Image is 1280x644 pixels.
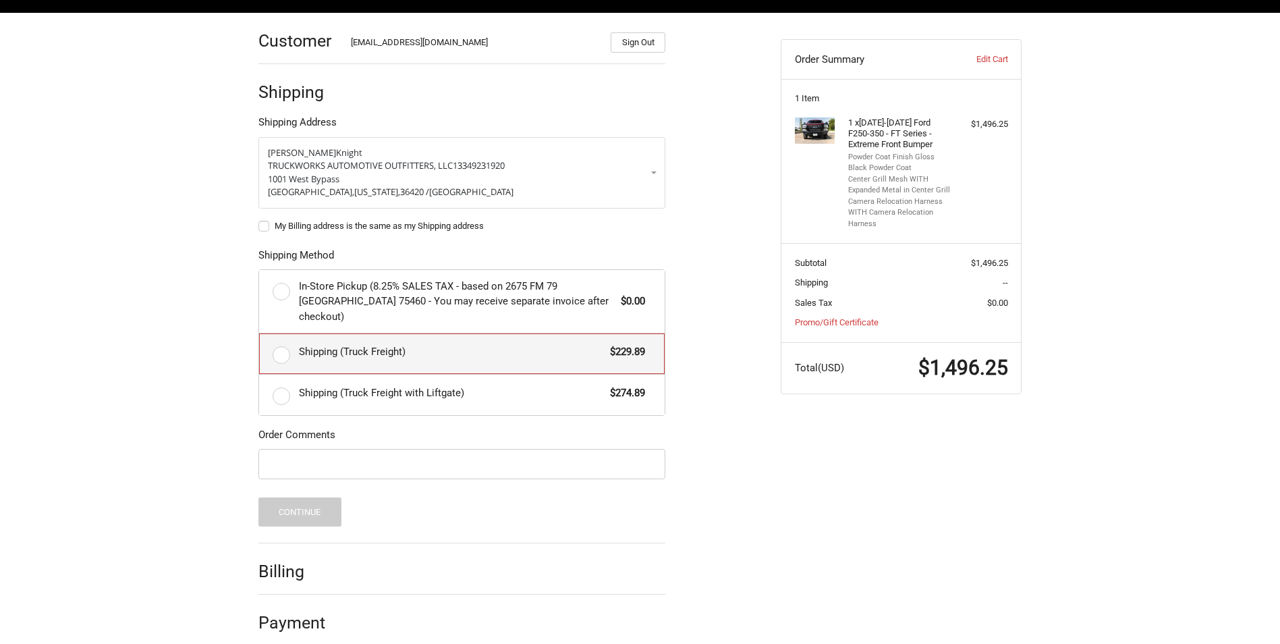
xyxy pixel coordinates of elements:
[400,186,429,198] span: 36420 /
[971,258,1008,268] span: $1,496.25
[848,174,951,196] li: Center Grill Mesh WITH Expanded Metal in Center Grill
[795,362,844,374] span: Total (USD)
[795,317,879,327] a: Promo/Gift Certificate
[848,117,951,151] h4: 1 x [DATE]-[DATE] Ford F250-350 - FT Series - Extreme Front Bumper
[268,159,453,171] span: TRUCKWORKS AUTOMOTIVE OUTFITTERS, LLC
[258,612,337,633] h2: Payment
[1003,277,1008,288] span: --
[795,298,832,308] span: Sales Tax
[354,186,400,198] span: [US_STATE],
[614,294,645,309] span: $0.00
[336,146,362,159] span: Knight
[918,356,1008,379] span: $1,496.25
[258,561,337,582] h2: Billing
[453,159,505,171] span: 13349231920
[351,36,598,53] div: [EMAIL_ADDRESS][DOMAIN_NAME]
[848,196,951,230] li: Camera Relocation Harness WITH Camera Relocation Harness
[795,277,828,288] span: Shipping
[268,186,354,198] span: [GEOGRAPHIC_DATA],
[299,385,604,401] span: Shipping (Truck Freight with Liftgate)
[258,115,337,136] legend: Shipping Address
[611,32,665,53] button: Sign Out
[987,298,1008,308] span: $0.00
[955,117,1008,131] div: $1,496.25
[268,146,336,159] span: [PERSON_NAME]
[795,53,941,66] h3: Order Summary
[258,248,334,269] legend: Shipping Method
[941,53,1007,66] a: Edit Cart
[299,344,604,360] span: Shipping (Truck Freight)
[258,427,335,449] legend: Order Comments
[795,258,827,268] span: Subtotal
[848,152,951,174] li: Powder Coat Finish Gloss Black Powder Coat
[795,93,1008,104] h3: 1 Item
[268,173,339,185] span: 1001 West Bypass
[429,186,513,198] span: [GEOGRAPHIC_DATA]
[258,221,665,232] label: My Billing address is the same as my Shipping address
[299,279,615,325] span: In-Store Pickup (8.25% SALES TAX - based on 2675 FM 79 [GEOGRAPHIC_DATA] 75460 - You may receive ...
[603,385,645,401] span: $274.89
[603,344,645,360] span: $229.89
[258,30,337,51] h2: Customer
[258,498,341,527] button: Continue
[258,82,337,103] h2: Shipping
[258,137,665,209] a: Enter or select a different address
